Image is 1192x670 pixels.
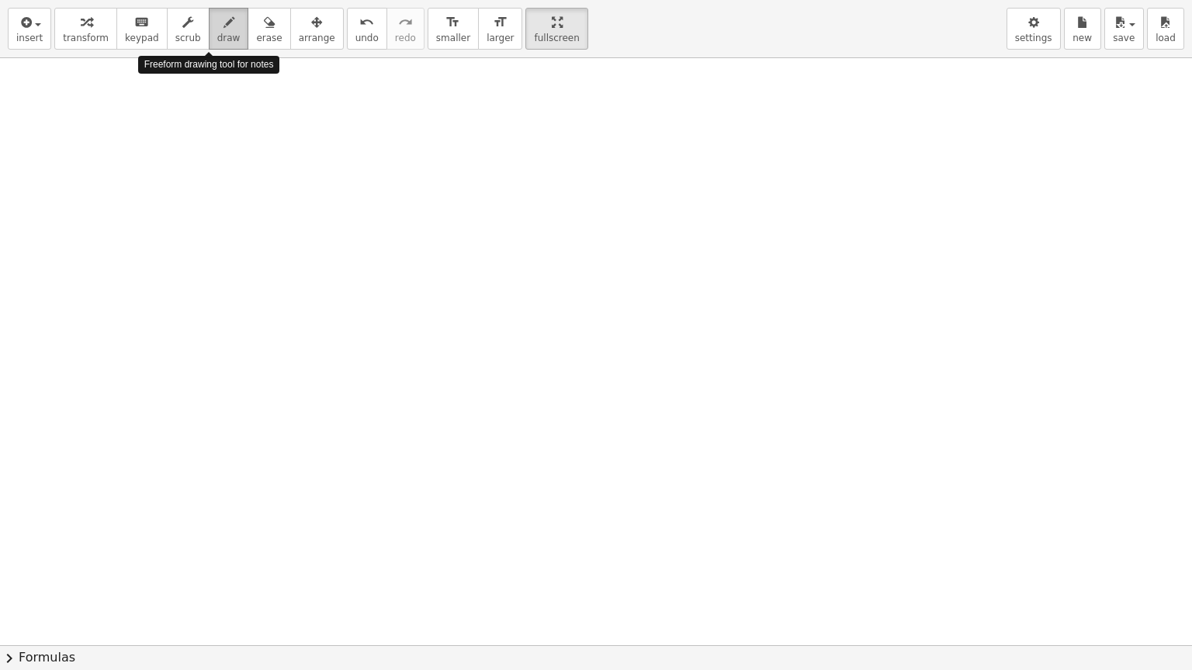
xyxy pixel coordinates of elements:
span: save [1113,33,1135,43]
button: redoredo [386,8,424,50]
button: format_sizesmaller [428,8,479,50]
button: save [1104,8,1144,50]
span: insert [16,33,43,43]
i: format_size [493,13,508,32]
button: settings [1007,8,1061,50]
span: load [1156,33,1176,43]
span: arrange [299,33,335,43]
span: settings [1015,33,1052,43]
span: larger [487,33,514,43]
button: insert [8,8,51,50]
i: redo [398,13,413,32]
span: redo [395,33,416,43]
i: format_size [445,13,460,32]
span: new [1072,33,1092,43]
i: undo [359,13,374,32]
button: arrange [290,8,344,50]
div: Freeform drawing tool for notes [138,56,280,74]
span: keypad [125,33,159,43]
span: transform [63,33,109,43]
span: undo [355,33,379,43]
button: erase [248,8,290,50]
button: fullscreen [525,8,587,50]
button: keyboardkeypad [116,8,168,50]
span: draw [217,33,241,43]
button: format_sizelarger [478,8,522,50]
i: keyboard [134,13,149,32]
button: scrub [167,8,210,50]
button: transform [54,8,117,50]
span: fullscreen [534,33,579,43]
button: draw [209,8,249,50]
span: smaller [436,33,470,43]
span: erase [256,33,282,43]
button: undoundo [347,8,387,50]
button: load [1147,8,1184,50]
button: new [1064,8,1101,50]
span: scrub [175,33,201,43]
